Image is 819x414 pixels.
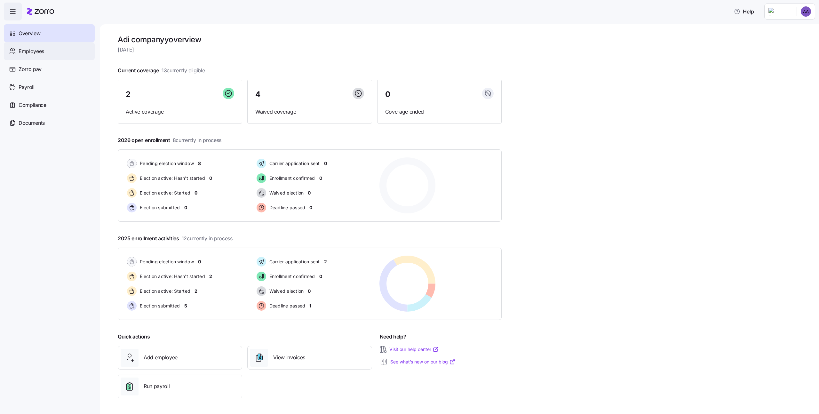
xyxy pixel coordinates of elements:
span: 5 [184,303,187,309]
span: 2026 open enrollment [118,136,221,144]
span: Enrollment confirmed [267,273,315,280]
span: Election active: Hasn't started [138,273,205,280]
span: 0 [385,91,390,98]
span: Waived coverage [255,108,364,116]
a: See what’s new on our blog [390,359,456,365]
span: Overview [19,29,40,37]
span: Waived election [267,288,304,294]
span: 0 [184,204,187,211]
span: 0 [309,204,312,211]
a: Documents [4,114,95,132]
span: Election active: Started [138,288,190,294]
span: Carrier application sent [267,259,320,265]
img: Employer logo [768,8,791,15]
img: 09212804168253c57e3bfecf549ffc4d [801,6,811,17]
span: Run payroll [144,382,170,390]
span: Pending election window [138,259,194,265]
span: 0 [324,160,327,167]
a: Employees [4,42,95,60]
span: View invoices [273,354,305,362]
span: 0 [209,175,212,181]
span: 8 currently in process [173,136,221,144]
span: 0 [198,259,201,265]
span: Deadline passed [267,204,306,211]
span: Election submitted [138,204,180,211]
span: Need help? [380,333,406,341]
span: Add employee [144,354,178,362]
span: Coverage ended [385,108,494,116]
h1: Adi companyy overview [118,35,502,44]
span: 4 [255,91,260,98]
span: Carrier application sent [267,160,320,167]
span: Help [734,8,754,15]
a: Payroll [4,78,95,96]
span: 0 [319,175,322,181]
span: Active coverage [126,108,234,116]
span: Waived election [267,190,304,196]
a: Compliance [4,96,95,114]
span: Quick actions [118,333,150,341]
span: Zorro pay [19,65,42,73]
span: 2 [195,288,197,294]
span: 8 [198,160,201,167]
span: 0 [308,288,311,294]
span: 2 [324,259,327,265]
span: Pending election window [138,160,194,167]
span: Election active: Hasn't started [138,175,205,181]
a: Overview [4,24,95,42]
span: Enrollment confirmed [267,175,315,181]
span: [DATE] [118,46,502,54]
span: Payroll [19,83,35,91]
span: 2025 enrollment activities [118,235,233,243]
span: 2 [126,91,131,98]
span: 0 [319,273,322,280]
span: 0 [308,190,311,196]
span: Deadline passed [267,303,306,309]
span: Election submitted [138,303,180,309]
span: Documents [19,119,45,127]
a: Zorro pay [4,60,95,78]
span: 13 currently eligible [162,67,205,75]
span: 0 [195,190,197,196]
span: 12 currently in process [182,235,233,243]
span: 2 [209,273,212,280]
a: Visit our help center [389,346,439,353]
button: Help [729,5,759,18]
span: Current coverage [118,67,205,75]
span: Compliance [19,101,46,109]
span: Employees [19,47,44,55]
span: Election active: Started [138,190,190,196]
span: 1 [309,303,311,309]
